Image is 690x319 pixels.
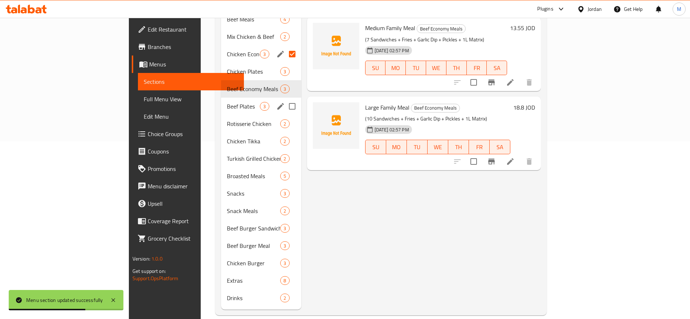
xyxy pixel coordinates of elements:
div: Beef Economy Meals [417,24,466,33]
span: Promotions [148,164,238,173]
span: FR [470,63,484,73]
button: Branch-specific-item [483,74,500,91]
div: Chicken Burger3 [221,254,301,272]
span: Beef Burger Meal [227,241,280,250]
span: 3 [260,103,269,110]
div: Broasted Meals5 [221,167,301,185]
span: Branches [148,42,238,51]
span: Beef Economy Meals [411,104,460,112]
span: Sections [144,77,238,86]
p: (7 Sandwiches + Fries + Garlic Dip + Pickles + 1L Matrix) [365,35,507,44]
span: WE [430,142,445,152]
div: items [280,32,289,41]
div: items [280,294,289,302]
div: Plugins [537,5,553,13]
div: items [280,276,289,285]
span: Chicken Economy Meals [227,50,260,58]
div: Rotisserie Chicken2 [221,115,301,132]
div: items [280,224,289,233]
span: 2 [281,295,289,302]
div: Drinks2 [221,289,301,307]
span: Choice Groups [148,130,238,138]
span: 3 [281,68,289,75]
div: Menu section updated successfully [26,296,103,304]
a: Full Menu View [138,90,244,108]
a: Edit Menu [138,108,244,125]
span: 2 [281,120,289,127]
span: WE [429,63,444,73]
img: Large Family Meal [313,102,359,149]
button: SU [365,61,386,75]
span: Snack Meals [227,206,280,215]
div: items [280,137,289,146]
button: Branch-specific-item [483,153,500,170]
button: TU [406,61,426,75]
span: Mix Chicken & Beef [227,32,280,41]
div: Beef Economy Meals [411,104,460,113]
span: SA [490,63,504,73]
button: FR [467,61,487,75]
a: Coverage Report [132,212,244,230]
span: M [677,5,681,13]
div: Chicken Plates3 [221,63,301,80]
span: Beef Economy Meals [227,85,280,93]
span: SU [368,142,383,152]
span: Chicken Plates [227,67,280,76]
span: 3 [281,225,289,232]
span: Upsell [148,199,238,208]
span: Drinks [227,294,280,302]
div: items [260,102,269,111]
span: Get support on: [132,266,166,276]
div: Beef Plates3edit [221,98,301,115]
span: 5 [281,173,289,180]
div: Mix Chicken & Beef2 [221,28,301,45]
span: TU [409,63,423,73]
span: SU [368,63,383,73]
div: Chicken Burger [227,259,280,267]
div: items [280,259,289,267]
span: 2 [281,155,289,162]
span: 3 [281,190,289,197]
span: 2 [281,33,289,40]
a: Grocery Checklist [132,230,244,247]
div: Turkish Grilled Chicken2 [221,150,301,167]
span: Large Family Meal [365,102,409,113]
button: FR [469,140,490,154]
span: 3 [281,242,289,249]
span: Extras [227,276,280,285]
span: Edit Restaurant [148,25,238,34]
span: 3 [281,86,289,93]
div: Chicken Economy Meals3edit [221,45,301,63]
span: 3 [260,51,269,58]
h6: 18.8 JOD [513,102,535,113]
span: Select to update [466,75,481,90]
div: Extras8 [221,272,301,289]
a: Edit menu item [506,157,515,166]
div: Jordan [588,5,602,13]
div: items [280,189,289,198]
span: Medium Family Meal [365,23,415,33]
button: SA [490,140,510,154]
span: TH [449,63,464,73]
span: TH [451,142,466,152]
div: Beef Economy Meals3 [221,80,301,98]
a: Sections [138,73,244,90]
span: Coupons [148,147,238,156]
span: Beef Economy Meals [417,25,465,33]
a: Menus [132,56,244,73]
div: items [280,119,289,128]
span: MO [388,63,403,73]
span: Edit Menu [144,112,238,121]
div: Chicken Tikka2 [221,132,301,150]
a: Edit menu item [506,78,515,87]
span: Chicken Tikka [227,137,280,146]
a: Promotions [132,160,244,177]
button: MO [385,61,406,75]
a: Support.OpsPlatform [132,274,179,283]
div: Snacks3 [221,185,301,202]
